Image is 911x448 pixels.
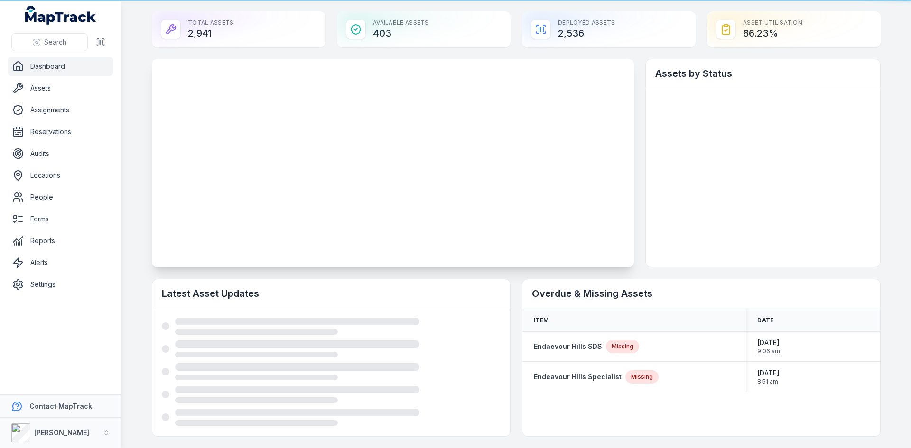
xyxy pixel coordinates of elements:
a: Dashboard [8,57,113,76]
span: 8:51 am [757,378,780,385]
a: Endaevour Hills SDS [534,342,602,351]
a: Reports [8,231,113,250]
a: Assignments [8,101,113,119]
time: 8/1/2025, 9:06:46 AM [757,338,780,355]
span: Date [757,317,773,324]
span: [DATE] [757,338,780,347]
a: Reservations [8,122,113,141]
a: Alerts [8,253,113,272]
a: Settings [8,275,113,294]
a: Forms [8,210,113,229]
strong: Contact MapTrack [29,402,92,410]
div: Missing [606,340,639,353]
h2: Overdue & Missing Assets [532,287,871,300]
div: Missing [625,370,659,384]
span: [DATE] [757,368,780,378]
a: Assets [8,79,113,98]
span: 9:06 am [757,347,780,355]
span: Item [534,317,548,324]
strong: [PERSON_NAME] [34,429,89,437]
a: People [8,188,113,207]
span: Search [44,37,66,47]
h2: Latest Asset Updates [162,287,501,300]
a: MapTrack [25,6,96,25]
a: Locations [8,166,113,185]
h2: Assets by Status [655,67,871,80]
a: Audits [8,144,113,163]
button: Search [11,33,88,51]
a: Endeavour Hills Specialist [534,372,622,382]
time: 8/1/2025, 8:51:18 AM [757,368,780,385]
